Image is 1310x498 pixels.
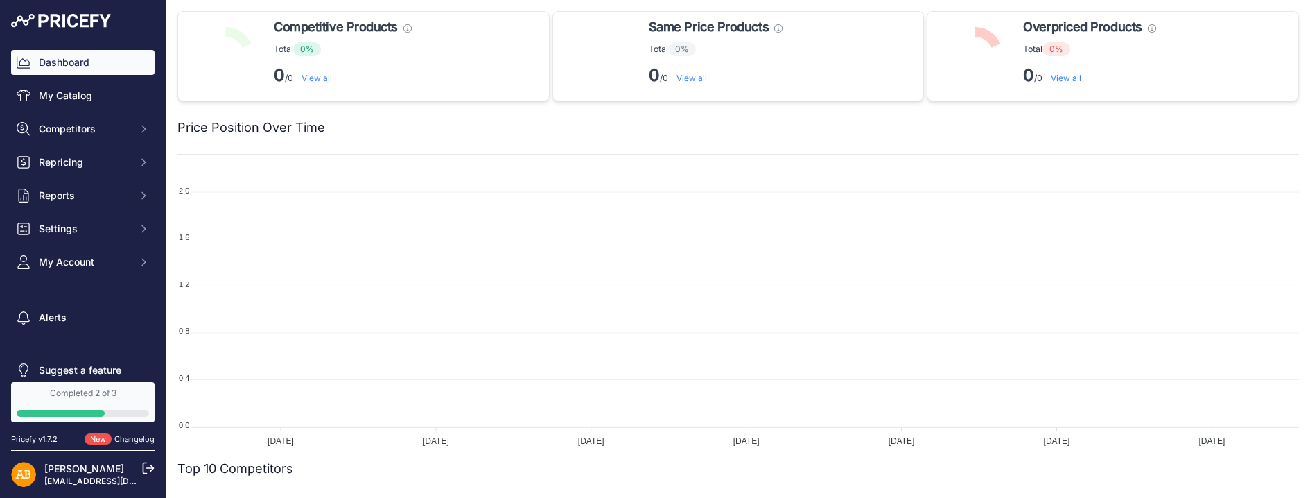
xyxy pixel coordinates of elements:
[649,65,660,85] strong: 0
[85,433,112,445] span: New
[11,50,155,75] a: Dashboard
[179,327,189,335] tspan: 0.8
[1023,65,1034,85] strong: 0
[39,255,130,269] span: My Account
[39,222,130,236] span: Settings
[11,183,155,208] button: Reports
[1051,73,1081,83] a: View all
[889,436,915,446] tspan: [DATE]
[39,155,130,169] span: Repricing
[11,433,58,445] div: Pricefy v1.7.2
[11,50,155,383] nav: Sidebar
[1044,436,1070,446] tspan: [DATE]
[11,305,155,330] a: Alerts
[44,463,124,474] a: [PERSON_NAME]
[39,122,130,136] span: Competitors
[1023,65,1155,87] p: /0
[11,382,155,422] a: Completed 2 of 3
[649,65,783,87] p: /0
[39,189,130,203] span: Reports
[1023,42,1155,56] p: Total
[302,73,332,83] a: View all
[274,65,412,87] p: /0
[11,83,155,108] a: My Catalog
[1023,17,1142,37] span: Overpriced Products
[179,233,189,241] tspan: 1.6
[11,150,155,175] button: Repricing
[274,17,398,37] span: Competitive Products
[177,118,325,137] h2: Price Position Over Time
[423,436,449,446] tspan: [DATE]
[114,434,155,444] a: Changelog
[649,17,769,37] span: Same Price Products
[578,436,604,446] tspan: [DATE]
[11,250,155,275] button: My Account
[293,42,321,56] span: 0%
[733,436,760,446] tspan: [DATE]
[668,42,696,56] span: 0%
[676,73,707,83] a: View all
[179,421,189,429] tspan: 0.0
[17,388,149,399] div: Completed 2 of 3
[179,280,189,289] tspan: 1.2
[11,117,155,141] button: Competitors
[11,216,155,241] button: Settings
[274,65,285,85] strong: 0
[649,42,783,56] p: Total
[179,374,189,382] tspan: 0.4
[274,42,412,56] p: Total
[11,358,155,383] a: Suggest a feature
[1198,436,1225,446] tspan: [DATE]
[268,436,294,446] tspan: [DATE]
[44,476,189,486] a: [EMAIL_ADDRESS][DOMAIN_NAME]
[11,14,111,28] img: Pricefy Logo
[1042,42,1070,56] span: 0%
[179,187,189,195] tspan: 2.0
[177,459,293,479] h2: Top 10 Competitors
